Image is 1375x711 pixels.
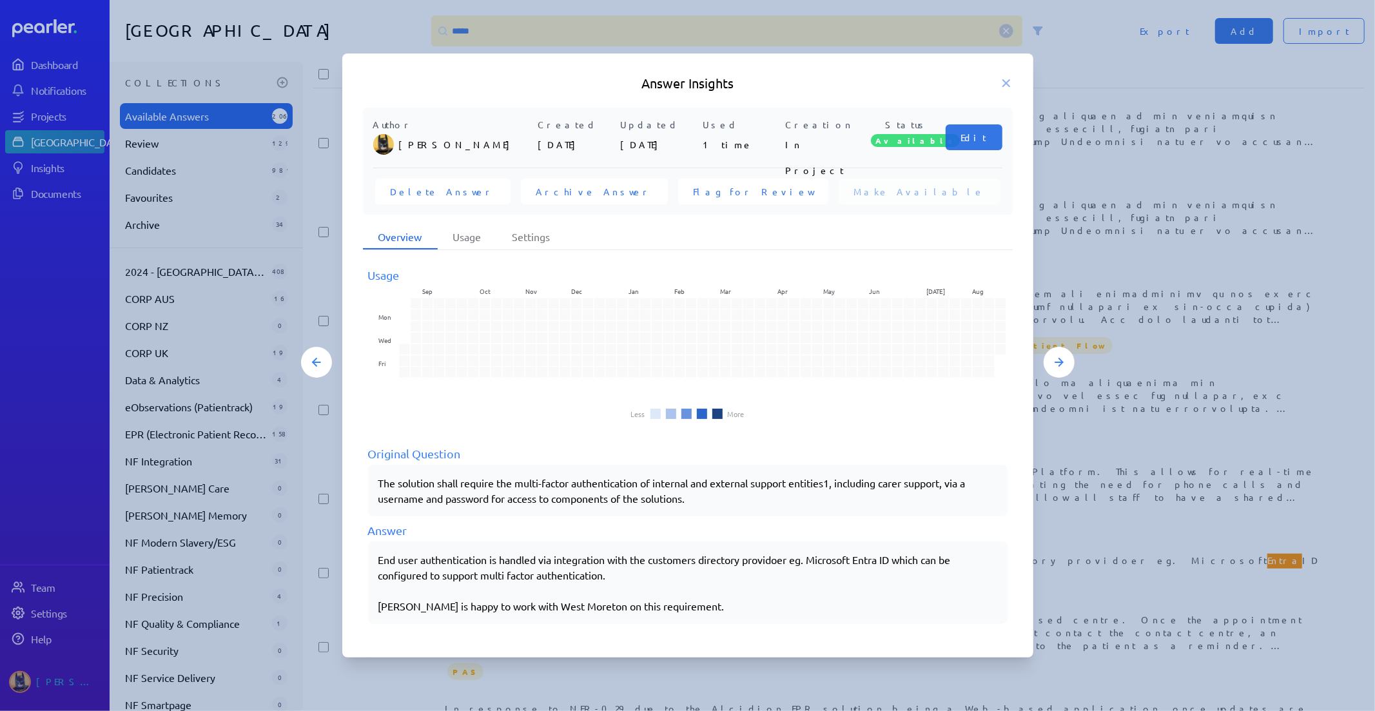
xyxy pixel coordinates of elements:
[521,179,668,204] button: Archive Answer
[1044,347,1075,378] button: Next Answer
[301,347,332,378] button: Previous Answer
[422,286,433,296] text: Sep
[621,118,698,131] p: Updated
[363,225,438,249] li: Overview
[391,185,495,198] span: Delete Answer
[839,179,1000,204] button: Make Available
[378,552,997,583] p: End user authentication is handled via integration with the customers directory providoer eg. Mic...
[946,124,1002,150] button: Edit
[525,286,537,296] text: Nov
[378,358,385,368] text: Fri
[870,286,881,296] text: Jun
[538,131,616,157] p: [DATE]
[621,131,698,157] p: [DATE]
[854,185,985,198] span: Make Available
[536,185,652,198] span: Archive Answer
[378,475,997,506] p: The solution shall require the multi-factor authentication of internal and external support entit...
[629,286,639,296] text: Jan
[779,286,789,296] text: Apr
[703,131,781,157] p: 1 time
[721,286,732,296] text: Mar
[438,225,497,249] li: Usage
[368,266,1008,284] div: Usage
[378,598,997,614] p: [PERSON_NAME] is happy to work with West Moreton on this requirement.
[868,118,946,131] p: Status
[399,131,533,157] p: [PERSON_NAME]
[373,134,394,155] img: Tung Nguyen
[378,312,391,322] text: Mon
[631,410,645,418] li: Less
[928,286,946,296] text: [DATE]
[694,185,813,198] span: Flag for Review
[786,118,863,131] p: Creation
[480,286,491,296] text: Oct
[368,521,1008,539] div: Answer
[675,286,685,296] text: Feb
[824,286,836,296] text: May
[703,118,781,131] p: Used
[786,131,863,157] p: In Project
[538,118,616,131] p: Created
[497,225,566,249] li: Settings
[378,335,391,345] text: Wed
[961,131,987,144] span: Edit
[375,179,511,204] button: Delete Answer
[373,118,533,131] p: Author
[728,410,745,418] li: More
[871,134,960,147] span: Available
[974,286,986,296] text: Aug
[572,286,583,296] text: Dec
[368,445,1008,462] div: Original Question
[363,74,1013,92] h5: Answer Insights
[678,179,828,204] button: Flag for Review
